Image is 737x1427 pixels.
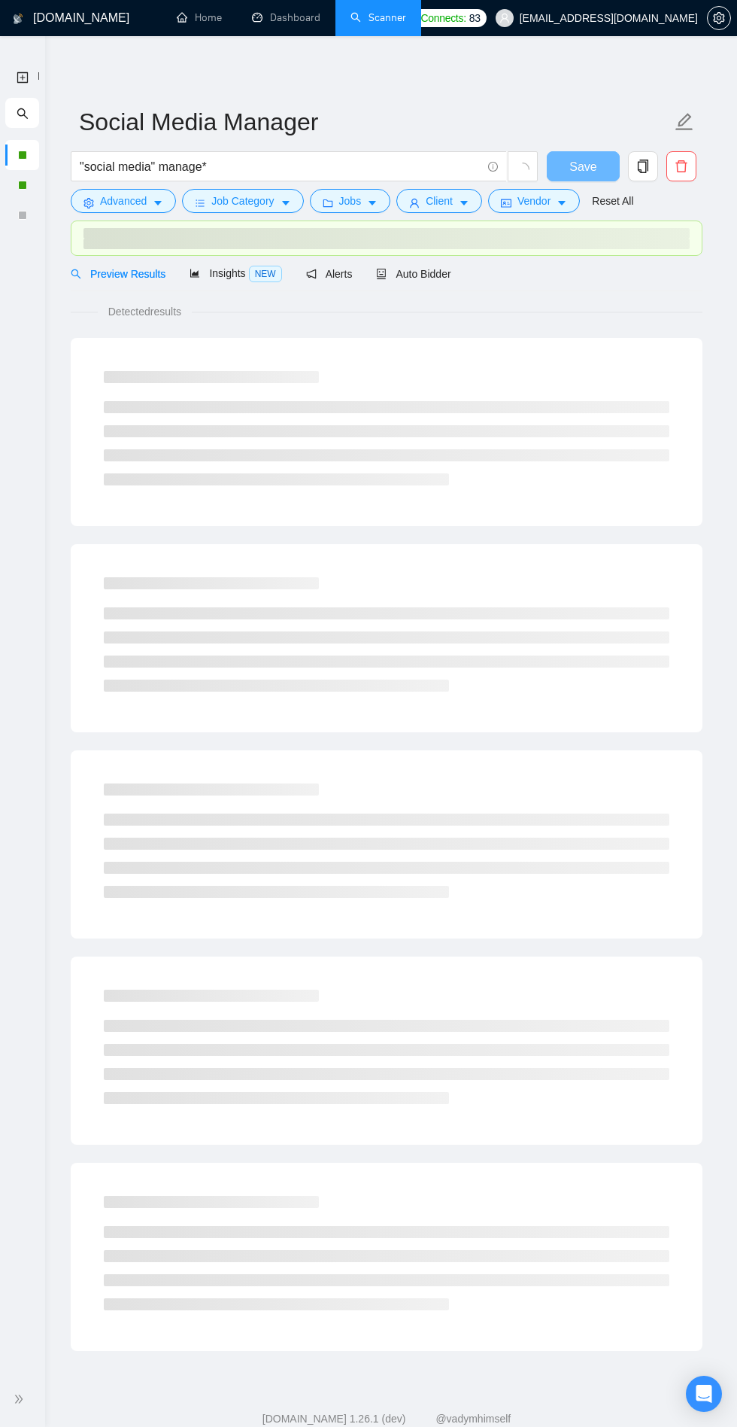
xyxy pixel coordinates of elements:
span: idcard [501,197,511,208]
span: NEW [249,266,282,282]
span: Job Category [211,193,274,209]
span: Preview Results [71,268,165,280]
span: Jobs [339,193,362,209]
span: setting [83,197,94,208]
span: delete [667,160,696,173]
span: caret-down [459,197,469,208]
span: Advanced [100,193,147,209]
span: double-right [14,1392,29,1407]
span: setting [708,12,730,24]
span: Insights [190,267,281,279]
button: copy [628,151,658,181]
span: search [17,98,29,128]
span: copy [629,160,657,173]
a: homeHome [177,11,222,24]
span: Auto Bidder [376,268,450,280]
div: Open Intercom Messenger [686,1376,722,1412]
input: Scanner name... [79,103,672,141]
a: dashboardDashboard [252,11,320,24]
button: delete [666,151,696,181]
button: idcardVendorcaret-down [488,189,580,213]
span: Client [426,193,453,209]
span: Alerts [306,268,353,280]
span: area-chart [190,268,200,278]
button: Save [547,151,620,181]
li: New Scanner [5,62,39,92]
span: user [409,197,420,208]
a: [DOMAIN_NAME] 1.26.1 (dev) [262,1413,406,1425]
span: robot [376,269,387,279]
input: Search Freelance Jobs... [80,157,481,176]
span: info-circle [488,162,498,172]
button: folderJobscaret-down [310,189,391,213]
button: settingAdvancedcaret-down [71,189,176,213]
a: New Scanner [17,62,29,93]
span: Connects: [420,10,466,26]
span: search [71,269,81,279]
span: user [499,13,510,23]
span: notification [306,269,317,279]
button: userClientcaret-down [396,189,482,213]
span: caret-down [153,197,163,208]
button: setting [707,6,731,30]
img: logo [13,7,23,31]
span: Detected results [98,303,192,320]
span: 83 [469,10,481,26]
span: bars [195,197,205,208]
span: Vendor [517,193,550,209]
span: edit [675,112,694,132]
span: caret-down [281,197,291,208]
span: caret-down [557,197,567,208]
a: @vadymhimself [435,1413,511,1425]
a: Reset All [592,193,633,209]
a: searchScanner [350,11,406,24]
a: setting [707,12,731,24]
button: barsJob Categorycaret-down [182,189,303,213]
span: Save [569,157,596,176]
li: My Scanners [5,98,39,230]
span: loading [516,163,529,176]
span: folder [323,197,333,208]
span: caret-down [367,197,378,208]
